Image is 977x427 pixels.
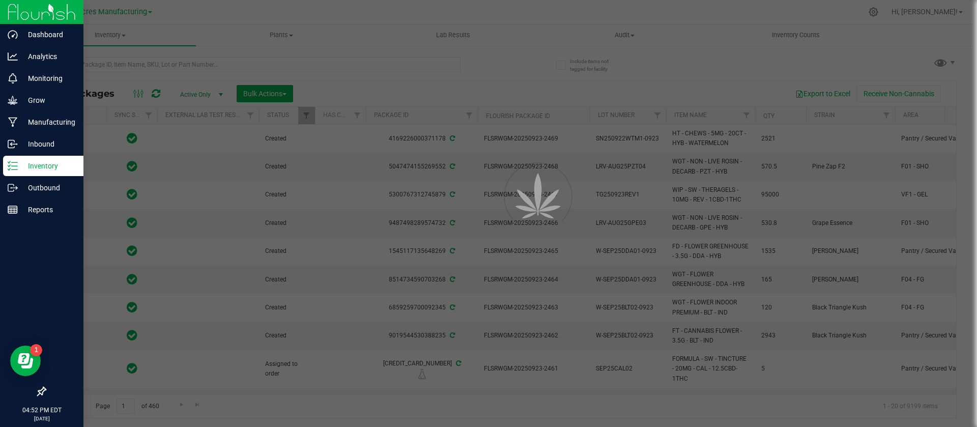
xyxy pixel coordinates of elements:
inline-svg: Manufacturing [8,117,18,127]
p: Analytics [18,50,79,63]
p: Grow [18,94,79,106]
inline-svg: Grow [8,95,18,105]
inline-svg: Monitoring [8,73,18,83]
iframe: Resource center unread badge [30,344,42,356]
iframe: Resource center [10,346,41,376]
inline-svg: Inventory [8,161,18,171]
p: [DATE] [5,415,79,422]
p: Dashboard [18,29,79,41]
inline-svg: Analytics [8,51,18,62]
p: Monitoring [18,72,79,84]
p: Outbound [18,182,79,194]
p: Reports [18,204,79,216]
inline-svg: Outbound [8,183,18,193]
p: Manufacturing [18,116,79,128]
p: Inventory [18,160,79,172]
p: 04:52 PM EDT [5,406,79,415]
p: Inbound [18,138,79,150]
inline-svg: Dashboard [8,30,18,40]
inline-svg: Reports [8,205,18,215]
inline-svg: Inbound [8,139,18,149]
